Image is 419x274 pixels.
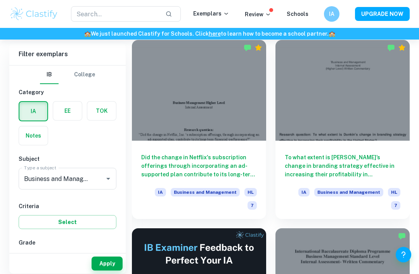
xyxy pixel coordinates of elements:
span: IA [155,188,166,196]
button: Notes [19,126,48,145]
a: Did the change in Netflix's subscription offerings through incorporating an ad-supported plan con... [132,40,266,219]
a: To what extent is [PERSON_NAME]’s change in branding strategy effective in increasing their profi... [275,40,410,219]
h6: Filter exemplars [9,43,126,65]
button: IA [324,6,339,22]
a: Schools [287,11,308,17]
h6: To what extent is [PERSON_NAME]’s change in branding strategy effective in increasing their profi... [285,153,400,179]
h6: We just launched Clastify for Schools. Click to learn how to become a school partner. [2,29,417,38]
h6: IA [327,10,336,18]
span: Business and Management [171,188,240,196]
div: Premium [255,44,262,52]
p: Exemplars [193,9,229,18]
span: IA [298,188,310,196]
input: Search... [71,6,159,22]
span: 7 [391,201,400,210]
h6: Criteria [19,202,116,210]
button: IA [19,102,47,121]
button: Open [103,173,114,184]
a: here [209,31,221,37]
button: IB [40,65,59,84]
div: Filter type choice [40,65,95,84]
button: College [74,65,95,84]
h6: Did the change in Netflix's subscription offerings through incorporating an ad-supported plan con... [141,153,257,179]
h6: Grade [19,238,116,247]
img: Marked [244,44,251,52]
span: 🏫 [84,31,91,37]
span: 7 [248,201,257,210]
img: Clastify logo [9,6,59,22]
button: TOK [87,102,116,120]
button: UPGRADE NOW [355,7,410,21]
h6: Subject [19,155,116,163]
span: 🏫 [329,31,335,37]
img: Marked [398,232,406,240]
label: Type a subject [24,164,56,171]
button: Select [19,215,116,229]
button: EE [53,102,82,120]
div: Premium [398,44,406,52]
img: Marked [387,44,395,52]
span: HL [244,188,257,196]
span: Business and Management [314,188,383,196]
p: Review [245,10,271,19]
button: Apply [92,257,123,271]
button: Help and Feedback [396,247,411,262]
span: HL [388,188,400,196]
h6: Category [19,88,116,97]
